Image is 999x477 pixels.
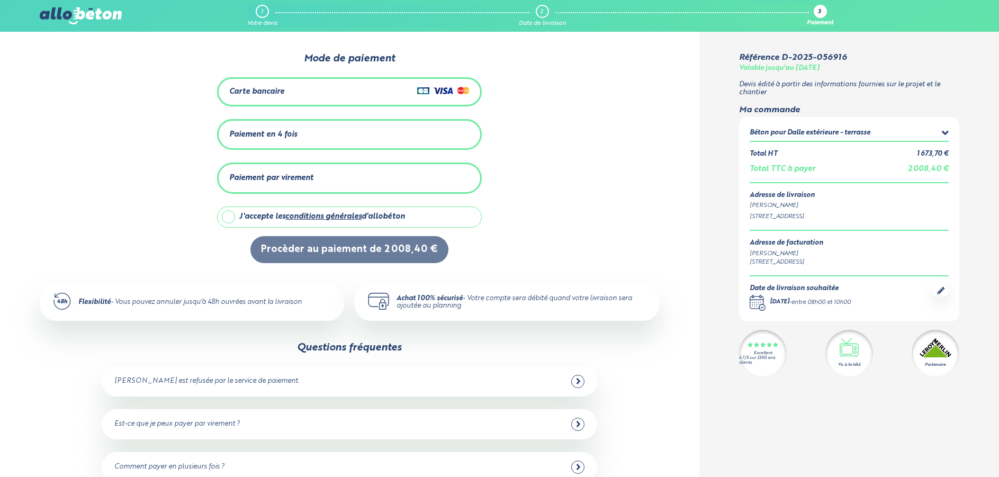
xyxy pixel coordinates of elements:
summary: Béton pour Dalle extérieure - terrasse [750,128,948,141]
div: [PERSON_NAME] est refusée par le service de paiement. [114,377,299,385]
div: Date de livraison souhaitée [750,285,851,293]
div: J'accepte les d'allobéton [239,212,405,221]
div: Adresse de facturation [750,239,823,247]
div: - [770,298,851,307]
p: Devis édité à partir des informations fournies sur le projet et le chantier [739,81,959,96]
div: Mode de paiement [164,53,535,65]
div: Ma commande [739,105,959,115]
a: 1 Votre devis [247,5,277,27]
div: Votre devis [247,20,277,27]
div: Adresse de livraison [750,192,948,200]
div: 4.7/5 sur 2300 avis clients [739,356,787,365]
div: Excellent [754,351,772,356]
div: 3 [818,9,821,16]
strong: Flexibilité [78,299,111,305]
button: Procèder au paiement de 2 008,40 € [250,236,448,263]
img: allobéton [40,7,121,24]
div: Paiement [807,20,833,27]
div: Total HT [750,150,777,158]
div: Vu à la télé [838,362,860,368]
div: [STREET_ADDRESS] [750,212,948,221]
div: Valable jusqu'au [DATE] [739,65,820,73]
a: conditions générales [285,213,362,220]
div: 2 [540,8,543,15]
img: Cartes de crédit [417,84,470,97]
div: Paiement par virement [229,174,313,183]
div: - Votre compte sera débité quand votre livraison sera ajoutée au planning [397,295,647,310]
div: Béton pour Dalle extérieure - terrasse [750,129,870,137]
div: 1 673,70 € [917,150,949,158]
div: [PERSON_NAME] [750,201,948,210]
div: Total TTC à payer [750,165,815,174]
div: [STREET_ADDRESS] [750,258,823,267]
a: 3 Paiement [807,5,833,27]
div: Est-ce que je peux payer par virement ? [114,420,240,428]
div: Paiement en 4 fois [229,130,297,139]
div: - Vous pouvez annuler jusqu'à 48h ouvrées avant la livraison [78,299,302,307]
div: Questions fréquentes [297,342,402,354]
div: Partenaire [925,362,946,368]
div: Référence D-2025-056916 [739,53,847,62]
div: [PERSON_NAME] [750,249,823,258]
div: Carte bancaire [229,87,284,96]
div: 1 [261,8,263,15]
div: entre 08h00 et 10h00 [791,298,851,307]
a: 2 Date de livraison [519,5,566,27]
strong: Achat 100% sécurisé [397,295,463,302]
span: 2 008,40 € [908,165,949,173]
iframe: Help widget launcher [905,436,987,465]
div: [DATE] [770,298,789,307]
div: Date de livraison [519,20,566,27]
div: Comment payer en plusieurs fois ? [114,463,224,471]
